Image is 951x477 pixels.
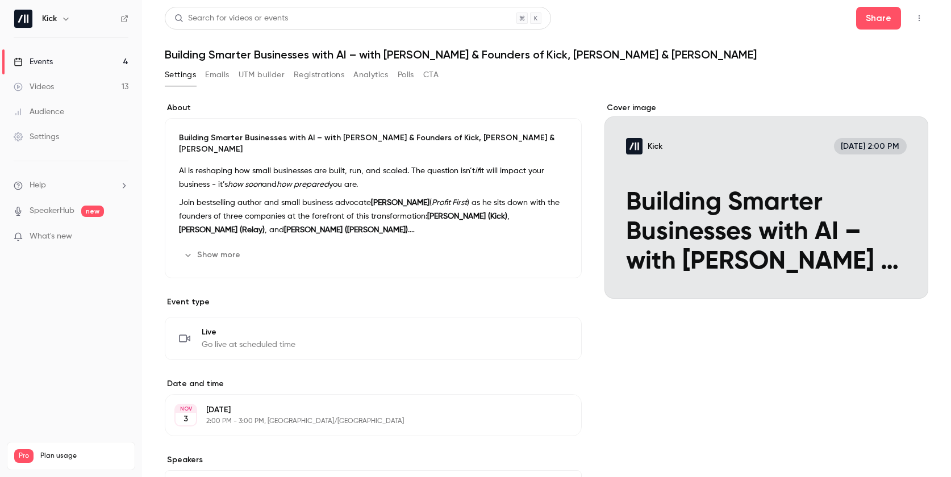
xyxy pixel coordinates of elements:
[179,132,568,155] p: Building Smarter Businesses with AI – with [PERSON_NAME] & Founders of Kick, [PERSON_NAME] & [PER...
[14,449,34,463] span: Pro
[14,106,64,118] div: Audience
[165,296,582,308] p: Event type
[176,405,196,413] div: NOV
[30,205,74,217] a: SpeakerHub
[475,167,479,175] em: if
[81,206,104,217] span: new
[179,226,265,234] strong: [PERSON_NAME] (Relay)
[427,212,507,220] strong: [PERSON_NAME] (Kick)
[432,199,467,207] em: Profit First
[14,56,53,68] div: Events
[205,66,229,84] button: Emails
[604,102,929,114] label: Cover image
[40,451,128,461] span: Plan usage
[604,102,929,299] section: Cover image
[294,66,344,84] button: Registrations
[371,199,429,207] strong: [PERSON_NAME]
[14,10,32,28] img: Kick
[179,246,247,264] button: Show more
[183,413,188,425] p: 3
[179,164,568,191] p: AI is reshaping how small businesses are built, run, and scaled. The question isn’t it will impac...
[179,196,568,237] p: Join bestselling author and small business advocate ( ) as he sits down with the founders of thre...
[284,226,408,234] strong: [PERSON_NAME] ([PERSON_NAME])
[165,48,928,61] h1: Building Smarter Businesses with AI – with [PERSON_NAME] & Founders of Kick, [PERSON_NAME] & [PER...
[30,179,46,191] span: Help
[239,66,285,84] button: UTM builder
[14,81,54,93] div: Videos
[206,417,522,426] p: 2:00 PM - 3:00 PM, [GEOGRAPHIC_DATA]/[GEOGRAPHIC_DATA]
[14,179,128,191] li: help-dropdown-opener
[423,66,439,84] button: CTA
[353,66,389,84] button: Analytics
[202,327,295,338] span: Live
[165,454,582,466] label: Speakers
[165,102,582,114] label: About
[856,7,901,30] button: Share
[174,12,288,24] div: Search for videos or events
[115,232,128,242] iframe: Noticeable Trigger
[228,181,262,189] em: how soon
[206,404,522,416] p: [DATE]
[165,378,582,390] label: Date and time
[30,231,72,242] span: What's new
[398,66,414,84] button: Polls
[42,13,57,24] h6: Kick
[277,181,329,189] em: how prepared
[202,339,295,350] span: Go live at scheduled time
[14,131,59,143] div: Settings
[165,66,196,84] button: Settings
